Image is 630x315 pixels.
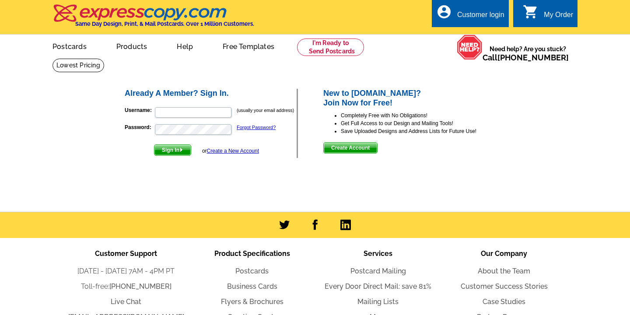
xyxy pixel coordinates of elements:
[457,11,504,23] div: Customer login
[523,4,539,20] i: shopping_cart
[237,125,276,130] a: Forgot Password?
[497,53,569,62] a: [PHONE_NUMBER]
[323,89,507,108] h2: New to [DOMAIN_NAME]? Join Now for Free!
[357,297,399,306] a: Mailing Lists
[179,148,183,152] img: button-next-arrow-white.png
[125,106,154,114] label: Username:
[323,142,378,154] button: Create Account
[154,144,191,156] button: Sign In
[209,35,288,56] a: Free Templates
[109,282,171,290] a: [PHONE_NUMBER]
[125,123,154,131] label: Password:
[125,89,297,98] h2: Already A Member? Sign In.
[544,11,573,23] div: My Order
[341,119,507,127] li: Get Full Access to our Design and Mailing Tools!
[111,297,141,306] a: Live Chat
[75,21,254,27] h4: Same Day Design, Print, & Mail Postcards. Over 1 Million Customers.
[163,35,207,56] a: Help
[341,127,507,135] li: Save Uploaded Designs and Address Lists for Future Use!
[325,282,431,290] a: Every Door Direct Mail: save 81%
[38,35,101,56] a: Postcards
[214,249,290,258] span: Product Specifications
[221,297,283,306] a: Flyers & Brochures
[63,281,189,292] li: Toll-free:
[478,267,530,275] a: About the Team
[207,148,259,154] a: Create a New Account
[483,53,569,62] span: Call
[235,267,269,275] a: Postcards
[350,267,406,275] a: Postcard Mailing
[483,45,573,62] span: Need help? Are you stuck?
[237,108,294,113] small: (usually your email address)
[481,249,527,258] span: Our Company
[364,249,392,258] span: Services
[63,266,189,276] li: [DATE] - [DATE] 7AM - 4PM PT
[324,143,377,153] span: Create Account
[341,112,507,119] li: Completely Free with No Obligations!
[483,297,525,306] a: Case Studies
[227,282,277,290] a: Business Cards
[436,4,452,20] i: account_circle
[461,282,548,290] a: Customer Success Stories
[202,147,259,155] div: or
[102,35,161,56] a: Products
[457,35,483,60] img: help
[523,10,573,21] a: shopping_cart My Order
[52,10,254,27] a: Same Day Design, Print, & Mail Postcards. Over 1 Million Customers.
[95,249,157,258] span: Customer Support
[154,145,191,155] span: Sign In
[436,10,504,21] a: account_circle Customer login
